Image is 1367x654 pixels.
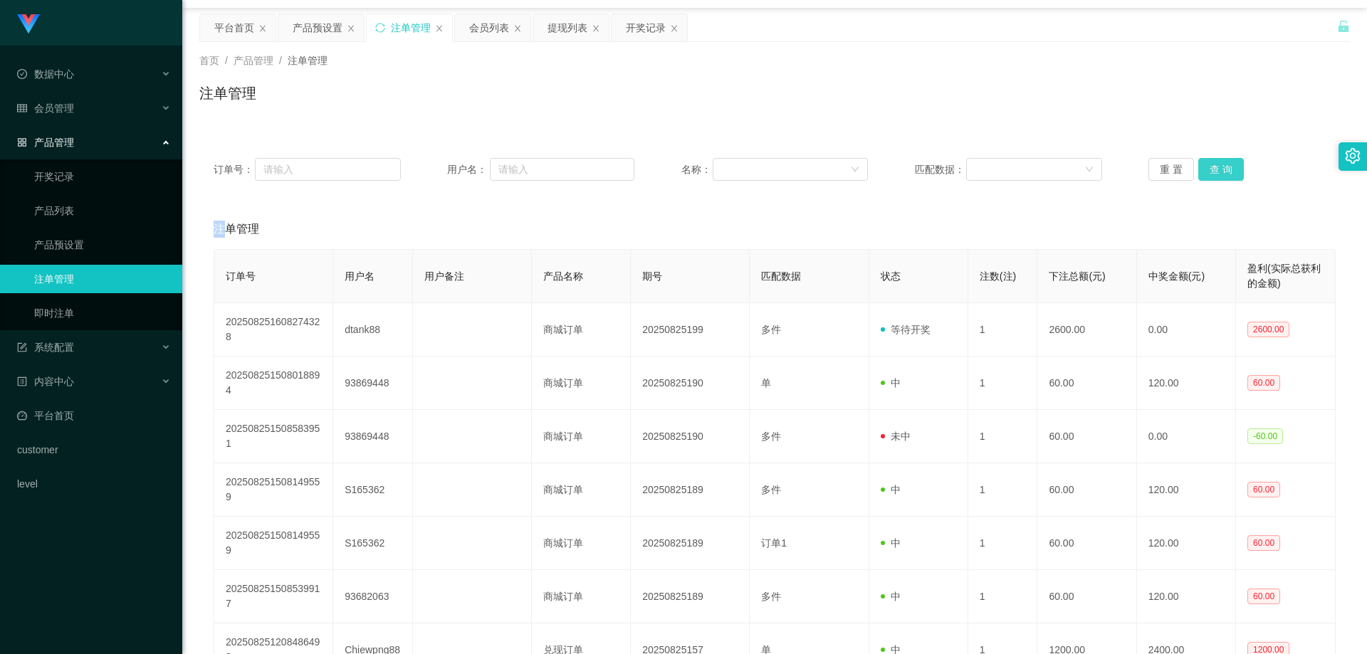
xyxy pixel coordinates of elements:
img: logo.9652507e.png [17,14,40,34]
td: 0.00 [1137,303,1236,357]
td: 202508251508149559 [214,463,333,517]
i: 图标: close [592,24,600,33]
div: 产品预设置 [293,14,342,41]
a: 图标: dashboard平台首页 [17,401,171,430]
td: 20250825189 [631,463,750,517]
span: 60.00 [1247,375,1280,391]
td: 20250825189 [631,570,750,623]
span: -60.00 [1247,428,1283,444]
i: 图标: down [1085,165,1094,175]
span: 系统配置 [17,342,74,353]
i: 图标: check-circle-o [17,69,27,79]
span: 产品管理 [234,55,273,66]
td: 商城订单 [532,410,631,463]
span: 订单号 [226,270,256,282]
span: 中 [881,377,901,389]
span: 产品管理 [17,137,74,148]
td: 商城订单 [532,357,631,410]
td: 2600.00 [1037,303,1136,357]
td: S165362 [333,517,412,570]
a: 产品列表 [34,196,171,225]
a: 产品预设置 [34,231,171,259]
td: 0.00 [1137,410,1236,463]
td: 120.00 [1137,357,1236,410]
i: 图标: close [435,24,444,33]
div: 提现列表 [548,14,587,41]
span: 注单管理 [214,221,259,238]
button: 重 置 [1148,158,1194,181]
a: customer [17,436,171,464]
td: S165362 [333,463,412,517]
td: 60.00 [1037,410,1136,463]
i: 图标: close [513,24,522,33]
span: 状态 [881,270,901,282]
span: 多件 [761,324,781,335]
span: 产品名称 [543,270,583,282]
td: 93869448 [333,410,412,463]
td: 20250825199 [631,303,750,357]
span: 名称： [681,162,713,177]
span: 用户名： [447,162,490,177]
td: 1 [968,517,1038,570]
span: / [279,55,282,66]
i: 图标: appstore-o [17,137,27,147]
span: 中 [881,537,901,549]
span: 中奖金额(元) [1148,270,1205,282]
i: 图标: setting [1345,148,1361,164]
td: 20250825190 [631,410,750,463]
span: 用户备注 [424,270,464,282]
span: 2600.00 [1247,322,1289,337]
td: dtank88 [333,303,412,357]
span: 订单1 [761,537,787,549]
span: 盈利(实际总获利的金额) [1247,263,1321,289]
td: 120.00 [1137,517,1236,570]
span: 用户名 [345,270,375,282]
td: 20250825190 [631,357,750,410]
div: 注单管理 [391,14,431,41]
td: 202508251508018894 [214,357,333,410]
td: 60.00 [1037,570,1136,623]
span: 中 [881,484,901,495]
button: 查 询 [1198,158,1244,181]
a: 即时注单 [34,299,171,327]
div: 会员列表 [469,14,509,41]
td: 商城订单 [532,570,631,623]
h1: 注单管理 [199,83,256,104]
td: 93682063 [333,570,412,623]
span: 中 [881,591,901,602]
span: 60.00 [1247,482,1280,497]
span: 60.00 [1247,535,1280,551]
td: 1 [968,410,1038,463]
td: 1 [968,463,1038,517]
input: 请输入 [490,158,634,181]
a: level [17,470,171,498]
i: 图标: close [258,24,267,33]
span: 订单号： [214,162,255,177]
span: 内容中心 [17,376,74,387]
td: 1 [968,357,1038,410]
td: 20250825189 [631,517,750,570]
span: 未中 [881,431,911,442]
i: 图标: unlock [1337,20,1350,33]
i: 图标: profile [17,376,27,386]
td: 202508251508539917 [214,570,333,623]
td: 202508251608274328 [214,303,333,357]
span: 多件 [761,431,781,442]
span: 注单管理 [288,55,328,66]
td: 202508251508149559 [214,517,333,570]
td: 1 [968,570,1038,623]
div: 开奖记录 [626,14,666,41]
td: 120.00 [1137,463,1236,517]
td: 60.00 [1037,517,1136,570]
td: 1 [968,303,1038,357]
span: 多件 [761,484,781,495]
td: 60.00 [1037,357,1136,410]
span: 单 [761,377,771,389]
i: 图标: form [17,342,27,352]
td: 商城订单 [532,517,631,570]
span: 注数(注) [980,270,1016,282]
span: 会员管理 [17,102,74,114]
td: 60.00 [1037,463,1136,517]
td: 120.00 [1137,570,1236,623]
i: 图标: down [851,165,859,175]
